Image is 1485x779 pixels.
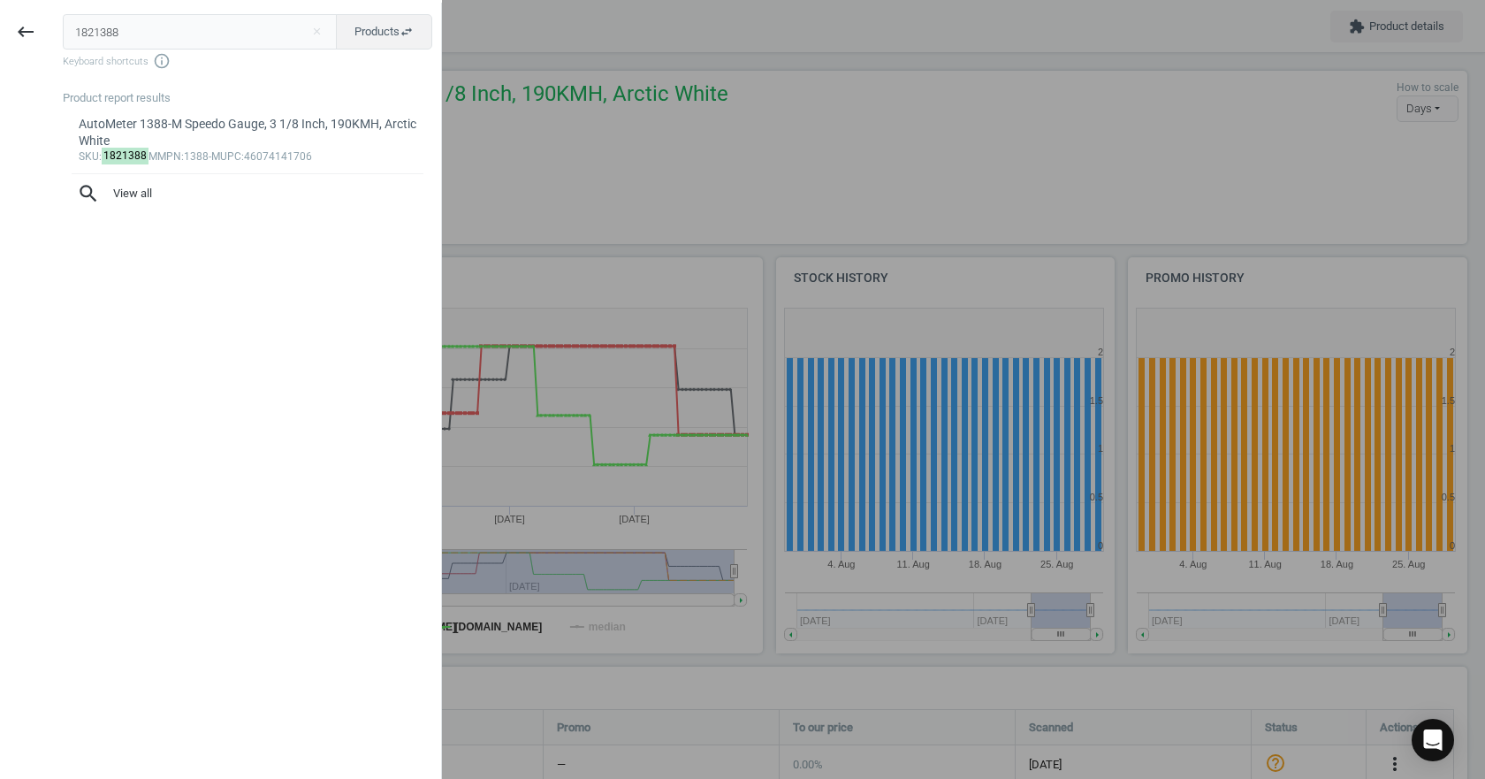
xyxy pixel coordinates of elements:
[102,148,149,164] mark: 1821388
[400,25,414,39] i: swap_horiz
[77,182,100,205] i: search
[79,150,99,163] span: sku
[153,52,171,70] i: info_outline
[157,150,181,163] span: mpn
[63,174,432,213] button: searchView all
[15,21,36,42] i: keyboard_backspace
[63,90,441,106] div: Product report results
[77,182,418,205] span: View all
[354,24,414,40] span: Products
[303,24,330,40] button: Close
[79,150,417,164] div: : M :1388-M :46074141706
[5,11,46,53] button: keyboard_backspace
[1412,719,1454,761] div: Open Intercom Messenger
[63,14,338,50] input: Enter the SKU or product name
[336,14,432,50] button: Productsswap_horiz
[63,52,432,70] span: Keyboard shortcuts
[79,116,417,150] div: AutoMeter 1388-M Speedo Gauge, 3 1/8 Inch, 190KMH, Arctic White
[220,150,241,163] span: upc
